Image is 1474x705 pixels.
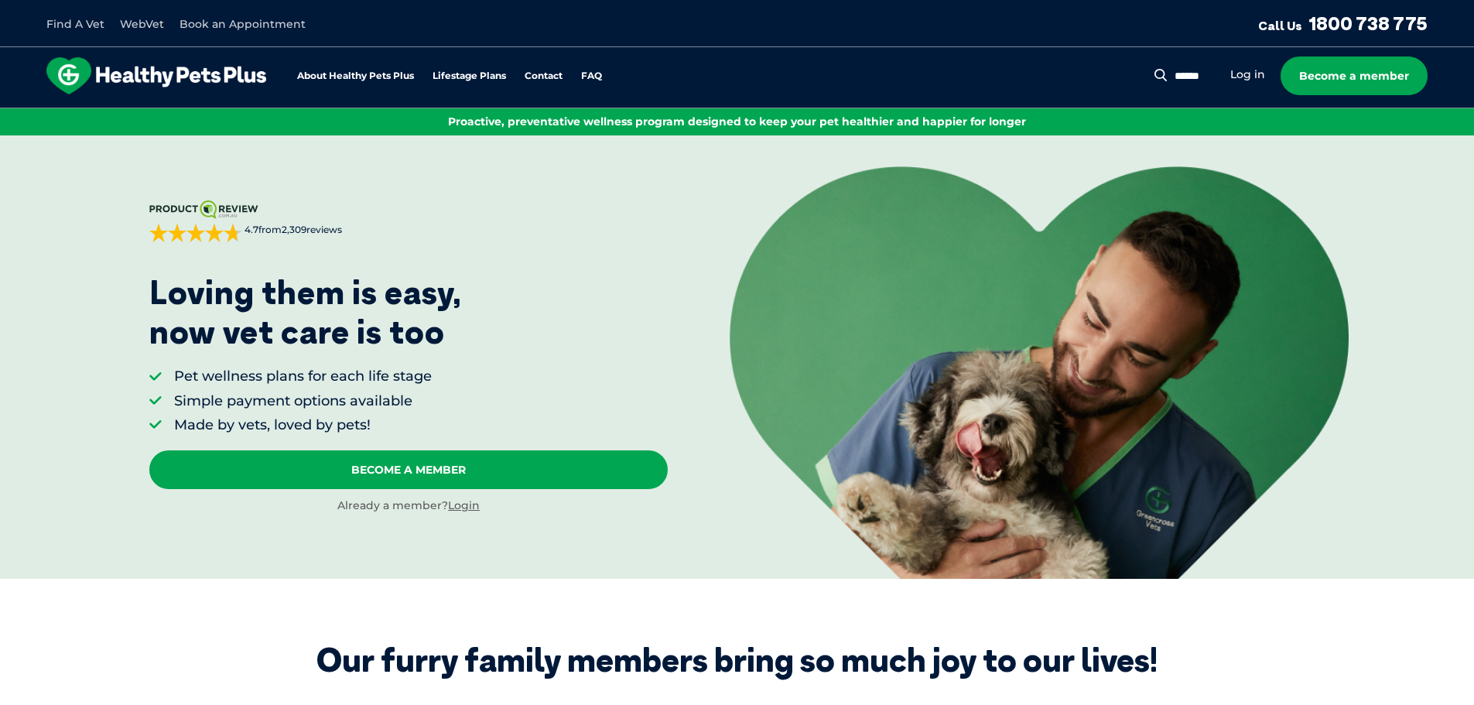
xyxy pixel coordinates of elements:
strong: 4.7 [245,224,258,235]
img: hpp-logo [46,57,266,94]
img: <p>Loving them is easy, <br /> now vet care is too</p> [730,166,1349,578]
span: Call Us [1258,18,1302,33]
a: Login [448,498,480,512]
a: About Healthy Pets Plus [297,71,414,81]
a: Lifestage Plans [433,71,506,81]
a: Find A Vet [46,17,104,31]
span: 2,309 reviews [282,224,342,235]
div: 4.7 out of 5 stars [149,224,242,242]
div: Our furry family members bring so much joy to our lives! [316,641,1158,679]
div: Already a member? [149,498,668,514]
a: FAQ [581,71,602,81]
a: Book an Appointment [180,17,306,31]
p: Loving them is easy, now vet care is too [149,273,462,351]
li: Made by vets, loved by pets! [174,416,432,435]
li: Simple payment options available [174,392,432,411]
a: Become a member [1281,56,1428,95]
a: WebVet [120,17,164,31]
li: Pet wellness plans for each life stage [174,367,432,386]
button: Search [1151,67,1171,83]
a: Call Us1800 738 775 [1258,12,1428,35]
a: Log in [1230,67,1265,82]
a: Contact [525,71,563,81]
a: Become A Member [149,450,668,489]
span: from [242,224,342,237]
span: Proactive, preventative wellness program designed to keep your pet healthier and happier for longer [448,115,1026,128]
a: 4.7from2,309reviews [149,200,668,242]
